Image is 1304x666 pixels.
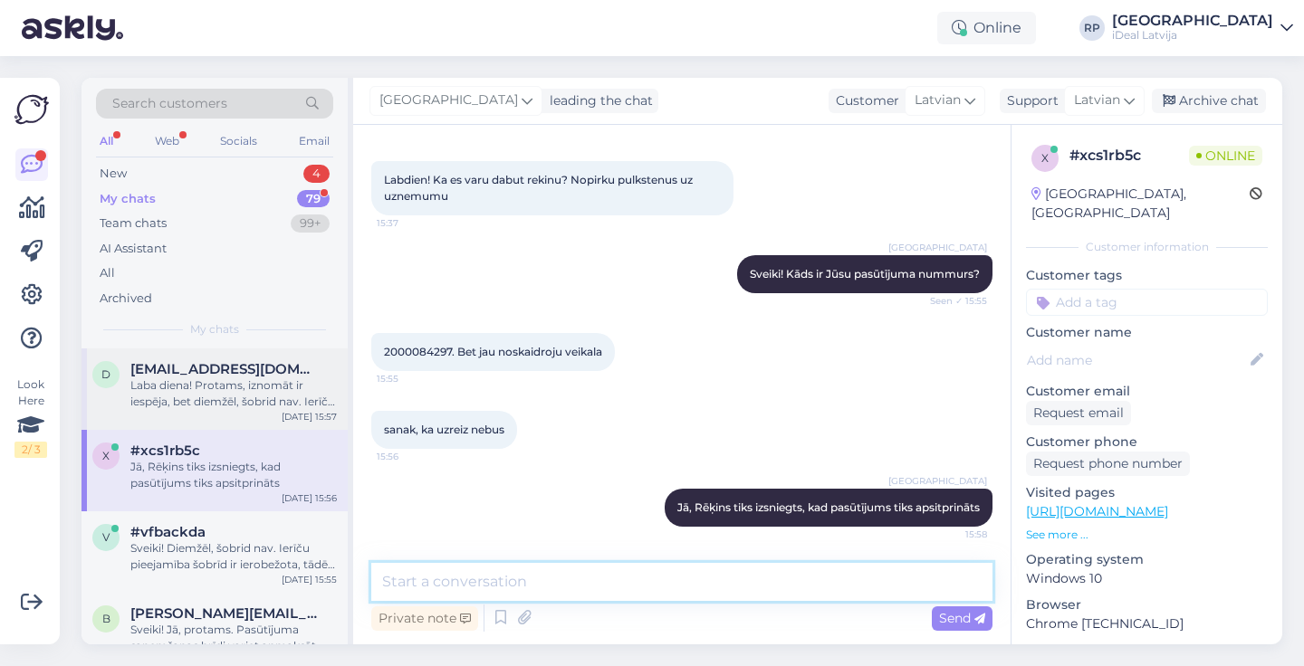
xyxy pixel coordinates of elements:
div: Online [937,12,1036,44]
span: Online [1189,146,1262,166]
span: Search customers [112,94,227,113]
div: Sveiki! Diemžēl, šobrid nav. Ierīču pieejamība šobrīd ir ierobežota, tādēļ izsniegšana notiek rin... [130,540,337,573]
input: Add name [1027,350,1247,370]
div: New [100,165,127,183]
div: Customer information [1026,239,1268,255]
p: Browser [1026,595,1268,614]
span: beatrise.eglinska@gmail.com [130,605,319,622]
div: [GEOGRAPHIC_DATA] [1112,14,1273,28]
div: Web [151,129,183,153]
div: Laba diena! Protams, iznomāt ir iespēja, bet diemžēl, šobrid nav. Ierīču pieejamība šobrīd ir ier... [130,377,337,410]
div: leading the chat [542,91,653,110]
span: 15:56 [377,450,445,463]
div: Look Here [14,376,47,458]
span: Latvian [915,90,961,110]
div: 79 [297,190,330,208]
div: [DATE] 15:56 [282,491,337,505]
div: Support [1000,91,1059,110]
div: Email [295,129,333,153]
span: #xcs1rb5c [130,442,200,459]
div: 4 [303,165,330,183]
span: d [101,367,110,381]
span: x [102,449,110,462]
div: Jā, Rēķins tiks izsniegts, kad pasūtījums tiks apsitprināts [130,459,337,491]
img: Askly Logo [14,92,49,127]
input: Add a tag [1026,289,1268,316]
span: My chats [190,321,239,338]
p: Customer phone [1026,433,1268,452]
span: [GEOGRAPHIC_DATA] [379,90,518,110]
div: Archived [100,290,152,308]
div: iDeal Latvija [1112,28,1273,43]
p: Windows 10 [1026,569,1268,588]
div: Private note [371,606,478,631]
a: [GEOGRAPHIC_DATA]iDeal Latvija [1112,14,1293,43]
span: 15:37 [377,216,445,230]
div: [DATE] 15:55 [282,573,337,586]
div: # xcs1rb5c [1069,145,1189,166]
div: Socials [216,129,261,153]
p: Operating system [1026,550,1268,569]
p: Chrome [TECHNICAL_ID] [1026,614,1268,633]
span: x [1041,151,1049,165]
span: Sveiki! Kāds ir Jūsu pasūtījuma nummurs? [750,267,980,281]
p: Customer name [1026,323,1268,342]
div: RP [1079,15,1105,41]
div: My chats [100,190,156,208]
span: Seen ✓ 15:55 [919,294,987,308]
span: 2000084297. Bet jau noskaidroju veikala [384,345,602,358]
span: 15:58 [919,528,987,541]
div: Team chats [100,214,167,233]
div: [DATE] 15:57 [282,410,337,423]
span: 15:55 [377,372,445,385]
div: Request phone number [1026,452,1190,476]
p: Visited pages [1026,483,1268,502]
p: Customer tags [1026,266,1268,285]
div: Request email [1026,401,1131,425]
div: Sveiki! Jā, protams. Pasūtījuma saņemšanas brīdi variet apmaksāt skaidrā naudā [130,622,337,654]
span: Labdien! Ka es varu dabut rekinu? Nopirku pulkstenus uz uznemumu [384,173,695,203]
span: Jā, Rēķins tiks izsniegts, kad pasūtījums tiks apsitprināts [677,500,980,514]
a: [URL][DOMAIN_NAME] [1026,503,1168,519]
div: All [100,264,115,282]
div: Archive chat [1152,89,1266,113]
span: sanak, ka uzreiz nebus [384,423,504,436]
p: Customer email [1026,382,1268,401]
span: [GEOGRAPHIC_DATA] [888,474,987,488]
span: v [102,530,110,544]
p: See more ... [1026,527,1268,543]
span: b [102,612,110,625]
div: AI Assistant [100,240,167,258]
div: All [96,129,117,153]
div: Customer [829,91,899,110]
span: #vfbackda [130,524,206,540]
div: 2 / 3 [14,442,47,458]
span: denisch867@gmail.com [130,361,319,377]
span: Send [939,610,985,626]
div: 99+ [291,214,330,233]
div: [GEOGRAPHIC_DATA], [GEOGRAPHIC_DATA] [1031,185,1250,223]
span: Latvian [1074,90,1120,110]
span: [GEOGRAPHIC_DATA] [888,241,987,254]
